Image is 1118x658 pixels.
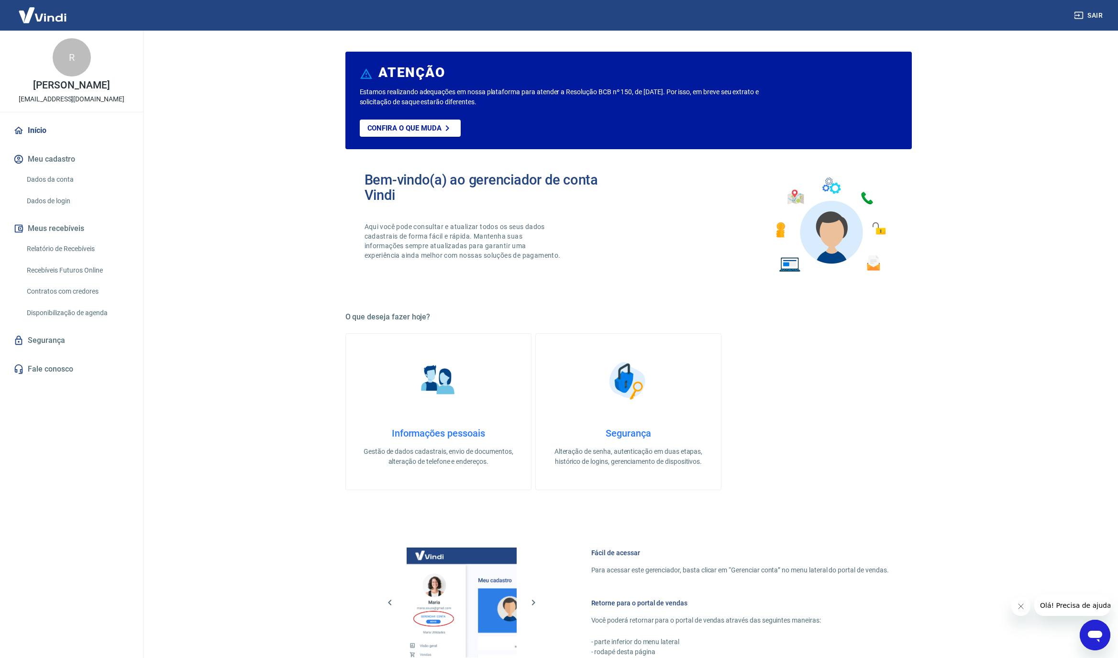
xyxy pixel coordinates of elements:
[11,359,132,380] a: Fale conosco
[23,239,132,259] a: Relatório de Recebíveis
[361,447,516,467] p: Gestão de dados cadastrais, envio de documentos, alteração de telefone e endereços.
[591,615,889,625] p: Você poderá retornar para o portal de vendas através das seguintes maneiras:
[6,7,80,14] span: Olá! Precisa de ajuda?
[591,637,889,647] p: - parte inferior do menu lateral
[23,191,132,211] a: Dados de login
[53,38,91,77] div: R
[1011,597,1030,616] iframe: Fechar mensagem
[23,170,132,189] a: Dados da conta
[551,428,706,439] h4: Segurança
[19,94,124,104] p: [EMAIL_ADDRESS][DOMAIN_NAME]
[365,172,629,203] h2: Bem-vindo(a) ao gerenciador de conta Vindi
[1072,7,1107,24] button: Sair
[360,120,461,137] a: Confira o que muda
[378,68,445,77] h6: ATENÇÃO
[11,218,132,239] button: Meus recebíveis
[23,261,132,280] a: Recebíveis Futuros Online
[11,149,132,170] button: Meu cadastro
[11,120,132,141] a: Início
[23,282,132,301] a: Contratos com credores
[345,312,912,322] h5: O que deseja fazer hoje?
[361,428,516,439] h4: Informações pessoais
[414,357,462,405] img: Informações pessoais
[767,172,893,278] img: Imagem de um avatar masculino com diversos icones exemplificando as funcionalidades do gerenciado...
[33,80,110,90] p: [PERSON_NAME]
[1034,595,1110,616] iframe: Mensagem da empresa
[407,548,517,658] img: Imagem da dashboard mostrando o botão de gerenciar conta na sidebar no lado esquerdo
[1080,620,1110,650] iframe: Botão para abrir a janela de mensagens
[551,447,706,467] p: Alteração de senha, autenticação em duas etapas, histórico de logins, gerenciamento de dispositivos.
[360,87,790,107] p: Estamos realizando adequações em nossa plataforma para atender a Resolução BCB nº 150, de [DATE]....
[23,303,132,323] a: Disponibilização de agenda
[591,565,889,575] p: Para acessar este gerenciador, basta clicar em “Gerenciar conta” no menu lateral do portal de ven...
[591,647,889,657] p: - rodapé desta página
[345,333,531,490] a: Informações pessoaisInformações pessoaisGestão de dados cadastrais, envio de documentos, alteraçã...
[11,330,132,351] a: Segurança
[591,548,889,558] h6: Fácil de acessar
[535,333,721,490] a: SegurançaSegurançaAlteração de senha, autenticação em duas etapas, histórico de logins, gerenciam...
[591,598,889,608] h6: Retorne para o portal de vendas
[604,357,652,405] img: Segurança
[367,124,442,132] p: Confira o que muda
[11,0,74,30] img: Vindi
[365,222,563,260] p: Aqui você pode consultar e atualizar todos os seus dados cadastrais de forma fácil e rápida. Mant...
